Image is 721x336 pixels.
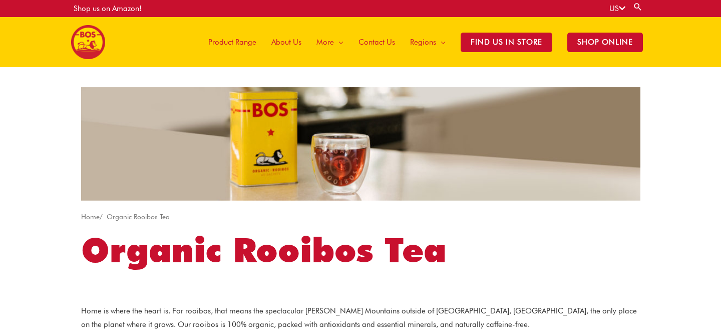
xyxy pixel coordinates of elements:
img: BOS United States [71,25,105,59]
span: Regions [410,27,436,57]
a: Regions [403,17,453,67]
span: More [316,27,334,57]
span: Product Range [208,27,256,57]
a: Contact Us [351,17,403,67]
a: About Us [264,17,309,67]
a: More [309,17,351,67]
a: Find Us in Store [453,17,560,67]
a: Product Range [201,17,264,67]
a: Search button [633,2,643,12]
a: US [609,4,625,13]
nav: Site Navigation [193,17,650,67]
span: Find Us in Store [461,33,552,52]
span: SHOP ONLINE [567,33,643,52]
a: SHOP ONLINE [560,17,650,67]
span: Contact Us [358,27,395,57]
span: About Us [271,27,301,57]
